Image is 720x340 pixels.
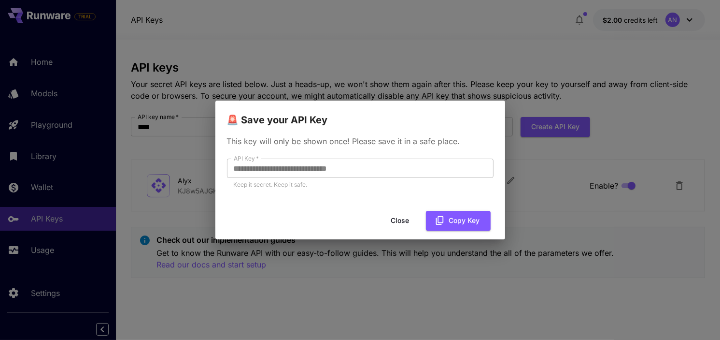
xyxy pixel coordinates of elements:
[379,211,422,231] button: Close
[234,154,259,163] label: API Key
[215,101,505,128] h2: 🚨 Save your API Key
[227,135,494,147] p: This key will only be shown once! Please save it in a safe place.
[234,180,487,190] p: Keep it secret. Keep it safe.
[426,211,491,231] button: Copy Key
